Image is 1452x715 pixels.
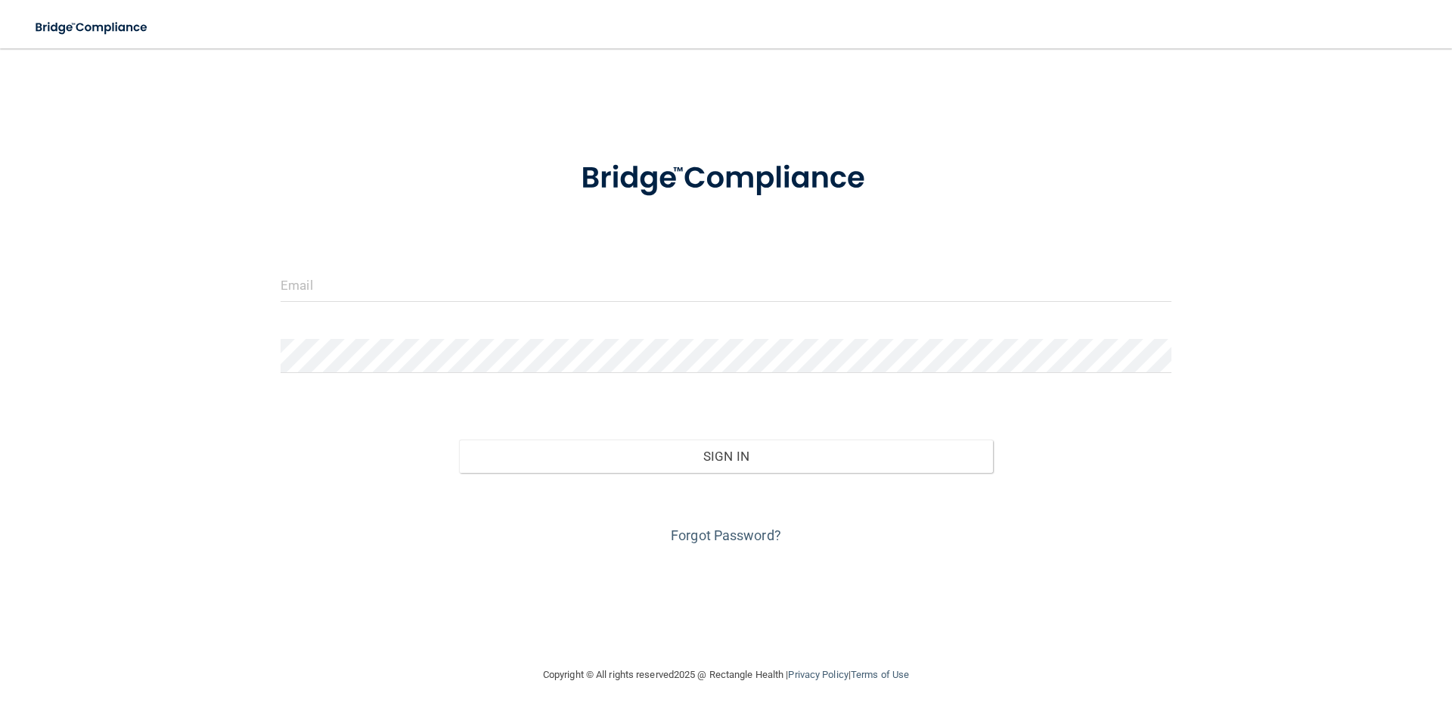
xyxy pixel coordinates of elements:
[450,651,1002,699] div: Copyright © All rights reserved 2025 @ Rectangle Health | |
[550,139,902,218] img: bridge_compliance_login_screen.278c3ca4.svg
[281,268,1171,302] input: Email
[23,12,162,43] img: bridge_compliance_login_screen.278c3ca4.svg
[851,669,909,680] a: Terms of Use
[459,440,994,473] button: Sign In
[671,527,781,543] a: Forgot Password?
[788,669,848,680] a: Privacy Policy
